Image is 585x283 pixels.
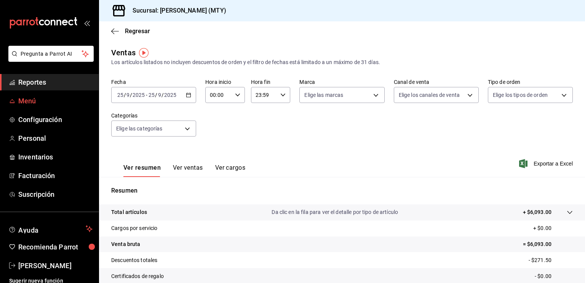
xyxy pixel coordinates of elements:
img: Tooltip marker [139,48,149,58]
label: Tipo de orden [488,79,573,85]
span: Ayuda [18,224,83,233]
input: -- [117,92,124,98]
p: - $271.50 [529,256,573,264]
input: ---- [164,92,177,98]
input: -- [158,92,161,98]
span: Configuración [18,114,93,125]
button: Exportar a Excel [521,159,573,168]
span: Reportes [18,77,93,87]
input: -- [148,92,155,98]
p: Venta bruta [111,240,140,248]
p: Descuentos totales [111,256,157,264]
button: Ver ventas [173,164,203,177]
button: Regresar [111,27,150,35]
button: open_drawer_menu [84,20,90,26]
span: Suscripción [18,189,93,199]
span: Regresar [125,27,150,35]
a: Pregunta a Parrot AI [5,55,94,63]
label: Hora inicio [205,79,245,85]
p: Certificados de regalo [111,272,164,280]
span: Elige las categorías [116,125,163,132]
label: Marca [299,79,384,85]
span: Personal [18,133,93,143]
div: navigation tabs [123,164,245,177]
span: Elige los tipos de orden [493,91,548,99]
p: Da clic en la fila para ver el detalle por tipo de artículo [272,208,398,216]
p: Resumen [111,186,573,195]
p: = $6,093.00 [523,240,573,248]
button: Ver resumen [123,164,161,177]
p: Cargos por servicio [111,224,158,232]
button: Ver cargos [215,164,246,177]
input: -- [126,92,130,98]
span: / [124,92,126,98]
label: Categorías [111,113,196,118]
span: / [161,92,164,98]
div: Ventas [111,47,136,58]
label: Hora fin [251,79,291,85]
span: [PERSON_NAME] [18,260,93,271]
span: Recomienda Parrot [18,242,93,252]
span: Pregunta a Parrot AI [21,50,82,58]
p: + $0.00 [533,224,573,232]
span: / [155,92,157,98]
p: - $0.00 [535,272,573,280]
div: Los artículos listados no incluyen descuentos de orden y el filtro de fechas está limitado a un m... [111,58,573,66]
span: - [146,92,147,98]
label: Fecha [111,79,196,85]
span: Elige los canales de venta [399,91,460,99]
span: / [130,92,132,98]
span: Elige las marcas [304,91,343,99]
span: Menú [18,96,93,106]
label: Canal de venta [394,79,479,85]
input: ---- [132,92,145,98]
span: Inventarios [18,152,93,162]
span: Facturación [18,170,93,181]
p: Total artículos [111,208,147,216]
p: + $6,093.00 [523,208,551,216]
h3: Sucursal: [PERSON_NAME] (MTY) [126,6,226,15]
button: Pregunta a Parrot AI [8,46,94,62]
